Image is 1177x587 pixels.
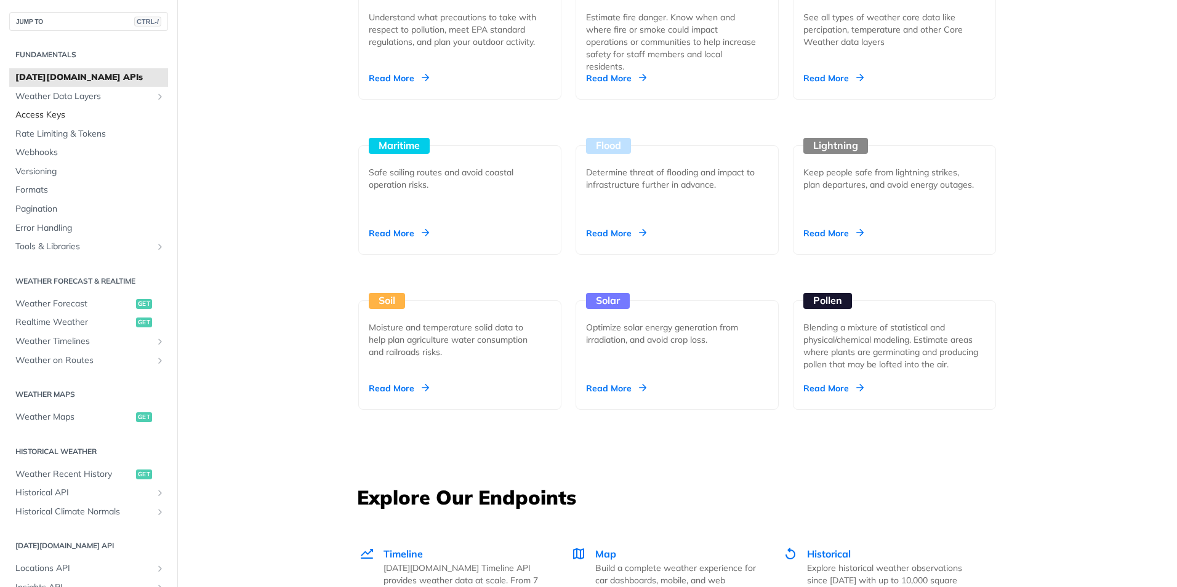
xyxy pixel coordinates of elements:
a: Tools & LibrariesShow subpages for Tools & Libraries [9,238,168,256]
div: Read More [803,72,864,84]
a: Weather Forecastget [9,295,168,313]
h2: Fundamentals [9,49,168,60]
div: Estimate fire danger. Know when and where fire or smoke could impact operations or communities to... [586,11,758,73]
a: Rate Limiting & Tokens [9,125,168,143]
a: Weather TimelinesShow subpages for Weather Timelines [9,332,168,351]
div: Read More [586,382,646,394]
span: get [136,317,152,327]
a: Locations APIShow subpages for Locations API [9,559,168,578]
a: Solar Optimize solar energy generation from irradiation, and avoid crop loss. Read More [571,255,784,410]
a: Error Handling [9,219,168,238]
span: CTRL-/ [134,17,161,26]
button: Show subpages for Tools & Libraries [155,242,165,252]
span: get [136,412,152,422]
div: Blending a mixture of statistical and physical/chemical modeling. Estimate areas where plants are... [803,321,986,370]
div: Read More [369,227,429,239]
div: Read More [803,227,864,239]
span: Webhooks [15,146,165,159]
span: Map [595,548,616,560]
div: Read More [369,382,429,394]
button: Show subpages for Locations API [155,564,165,573]
span: Formats [15,184,165,196]
button: Show subpages for Historical API [155,488,165,498]
h2: [DATE][DOMAIN_NAME] API [9,540,168,551]
div: Keep people safe from lightning strikes, plan departures, and avoid energy outages. [803,166,976,191]
span: Weather Maps [15,411,133,423]
span: Weather Timelines [15,335,152,348]
button: Show subpages for Weather on Routes [155,356,165,365]
span: Weather Data Layers [15,90,152,103]
button: Show subpages for Weather Timelines [155,337,165,346]
div: Determine threat of flooding and impact to infrastructure further in advance. [586,166,758,191]
div: Flood [586,138,631,154]
span: [DATE][DOMAIN_NAME] APIs [15,71,165,84]
a: Pagination [9,200,168,218]
div: Read More [586,227,646,239]
div: See all types of weather core data like percipation, temperature and other Core Weather data layers [803,11,976,48]
h2: Weather Forecast & realtime [9,276,168,287]
h2: Weather Maps [9,389,168,400]
a: Realtime Weatherget [9,313,168,332]
a: Historical Climate NormalsShow subpages for Historical Climate Normals [9,503,168,521]
a: Formats [9,181,168,199]
span: Weather Forecast [15,298,133,310]
div: Safe sailing routes and avoid coastal operation risks. [369,166,541,191]
a: Soil Moisture and temperature solid data to help plan agriculture water consumption and railroads... [353,255,566,410]
div: Solar [586,293,630,309]
div: Moisture and temperature solid data to help plan agriculture water consumption and railroads risks. [369,321,541,358]
div: Optimize solar energy generation from irradiation, and avoid crop loss. [586,321,758,346]
div: Lightning [803,138,868,154]
div: Read More [803,382,864,394]
span: Historical [807,548,851,560]
a: Historical APIShow subpages for Historical API [9,484,168,502]
span: Rate Limiting & Tokens [15,128,165,140]
span: Versioning [15,166,165,178]
span: Access Keys [15,109,165,121]
div: Understand what precautions to take with respect to pollution, meet EPA standard regulations, and... [369,11,541,48]
a: Weather Data LayersShow subpages for Weather Data Layers [9,87,168,106]
button: JUMP TOCTRL-/ [9,12,168,31]
div: Pollen [803,293,852,309]
span: Realtime Weather [15,316,133,329]
a: Lightning Keep people safe from lightning strikes, plan departures, and avoid energy outages. Rea... [788,100,1001,255]
a: Webhooks [9,143,168,162]
button: Show subpages for Weather Data Layers [155,92,165,102]
h3: Explore Our Endpoints [357,484,997,511]
img: Map [571,546,586,561]
a: Weather Mapsget [9,408,168,426]
a: Weather Recent Historyget [9,465,168,484]
a: Maritime Safe sailing routes and avoid coastal operation risks. Read More [353,100,566,255]
div: Read More [369,72,429,84]
span: Weather Recent History [15,468,133,481]
div: Read More [586,72,646,84]
span: Error Handling [15,222,165,234]
img: Historical [783,546,798,561]
span: Historical Climate Normals [15,506,152,518]
span: Tools & Libraries [15,241,152,253]
h2: Historical Weather [9,446,168,457]
a: Pollen Blending a mixture of statistical and physical/chemical modeling. Estimate areas where pla... [788,255,1001,410]
a: Flood Determine threat of flooding and impact to infrastructure further in advance. Read More [571,100,784,255]
img: Timeline [360,546,374,561]
div: Soil [369,293,405,309]
span: Historical API [15,487,152,499]
span: get [136,469,152,479]
button: Show subpages for Historical Climate Normals [155,507,165,517]
a: Weather on RoutesShow subpages for Weather on Routes [9,351,168,370]
span: Pagination [15,203,165,215]
span: Timeline [384,548,423,560]
span: get [136,299,152,309]
a: Access Keys [9,106,168,124]
div: Maritime [369,138,430,154]
span: Weather on Routes [15,354,152,367]
a: Versioning [9,162,168,181]
span: Locations API [15,562,152,575]
a: [DATE][DOMAIN_NAME] APIs [9,68,168,87]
